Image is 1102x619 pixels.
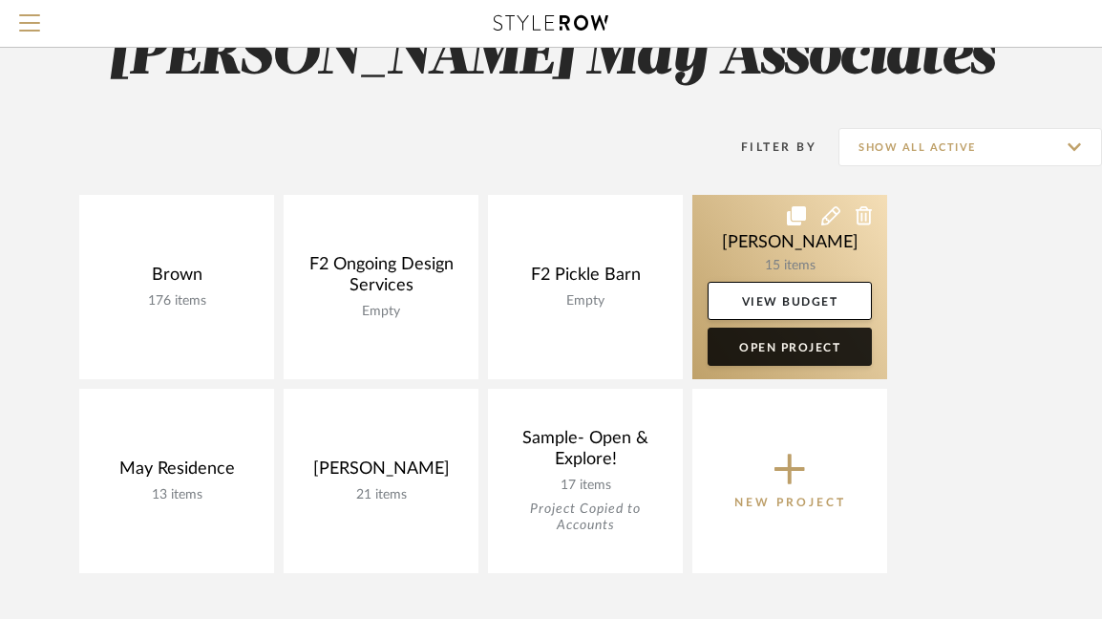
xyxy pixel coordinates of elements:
div: F2 Pickle Barn [503,265,668,293]
button: New Project [692,389,887,573]
div: Empty [503,293,668,309]
p: New Project [734,493,846,512]
div: F2 Ongoing Design Services [299,254,463,304]
a: Open Project [708,328,872,366]
div: Project Copied to Accounts [503,502,668,534]
div: [PERSON_NAME] [299,459,463,487]
div: Empty [299,304,463,320]
div: 13 items [95,487,259,503]
a: View Budget [708,282,872,320]
div: Filter By [716,138,816,157]
div: May Residence [95,459,259,487]
div: 21 items [299,487,463,503]
div: Sample- Open & Explore! [503,428,668,478]
div: 176 items [95,293,259,309]
div: 17 items [503,478,668,494]
div: Brown [95,265,259,293]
